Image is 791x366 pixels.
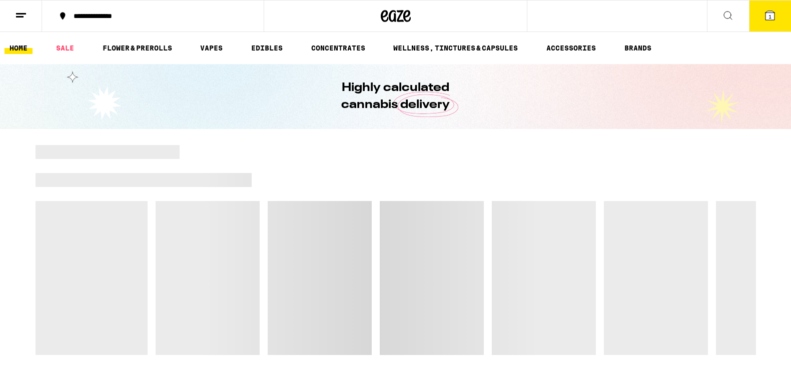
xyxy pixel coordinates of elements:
[51,42,79,54] a: SALE
[195,42,228,54] a: VAPES
[246,42,288,54] a: EDIBLES
[313,79,478,113] h1: Highly calculated cannabis delivery
[768,13,771,19] span: 1
[541,42,601,54] a: ACCESSORIES
[5,42,33,54] a: HOME
[619,42,656,54] button: BRANDS
[98,42,177,54] a: FLOWER & PREROLLS
[749,0,791,31] button: 1
[306,42,370,54] a: CONCENTRATES
[388,42,523,54] a: WELLNESS, TINCTURES & CAPSULES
